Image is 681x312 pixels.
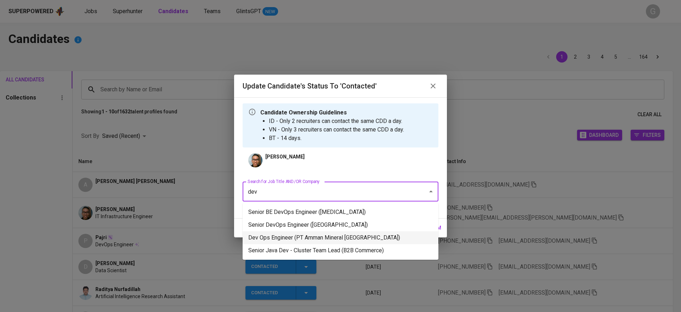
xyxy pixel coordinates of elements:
[269,117,404,125] li: ID - Only 2 recruiters can contact the same CDD a day.
[243,231,438,244] li: Dev Ops Engineer (PT Amman Mineral [GEOGRAPHIC_DATA])
[265,153,305,160] p: [PERSON_NAME]
[248,153,262,167] img: f00ce3e0b9be31274f4b2ceb5644b6d9.jpg
[260,108,404,117] p: Candidate Ownership Guidelines
[426,187,436,197] button: Close
[243,206,438,219] li: Senior BE DevOps Engineer ([MEDICAL_DATA])
[243,80,377,92] h6: Update Candidate's Status to 'Contacted'
[243,219,438,231] li: Senior DevOps Engineer ([GEOGRAPHIC_DATA])
[269,125,404,134] li: VN - Only 3 recruiters can contact the same CDD a day.
[269,134,404,142] li: BT - 14 days.
[243,244,438,257] li: Senior Java Dev - Cluster Team Lead (B2B Commerce)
